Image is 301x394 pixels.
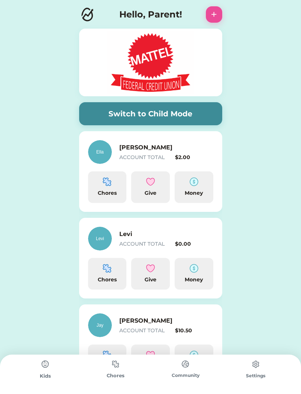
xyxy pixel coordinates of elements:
[119,327,172,335] div: ACCOUNT TOTAL
[134,276,167,284] div: Give
[146,177,155,186] img: interface-favorite-heart--reward-social-rating-media-heart-it-like-favorite-love.svg
[38,357,53,372] img: type%3Dchores%2C%20state%3Ddefault.svg
[206,6,222,23] button: +
[81,372,151,380] div: Chores
[221,372,291,379] div: Settings
[175,240,213,248] div: $0.00
[134,189,167,197] div: Give
[175,154,213,161] div: $2.00
[103,351,111,359] img: programming-module-puzzle-1--code-puzzle-module-programming-plugin-piece.svg
[103,177,111,186] img: programming-module-puzzle-1--code-puzzle-module-programming-plugin-piece.svg
[190,351,198,359] img: money-cash-dollar-coin--accounting-billing-payment-cash-coin-currency-money-finance.svg
[108,357,123,371] img: type%3Dchores%2C%20state%3Ddefault.svg
[10,372,81,380] div: Kids
[190,177,198,186] img: money-cash-dollar-coin--accounting-billing-payment-cash-coin-currency-money-finance.svg
[119,143,194,152] h6: [PERSON_NAME]
[119,230,194,239] h6: Levi
[146,351,155,359] img: interface-favorite-heart--reward-social-rating-media-heart-it-like-favorite-love.svg
[175,327,213,335] div: $10.50
[178,357,193,371] img: type%3Dchores%2C%20state%3Ddefault.svg
[98,31,203,94] img: Mattel-Federal-Credit-Union-logo-scaled.png
[79,6,96,23] img: Logo.svg
[178,276,210,284] div: Money
[119,240,172,248] div: ACCOUNT TOTAL
[119,8,182,21] h4: Hello, Parent!
[91,189,124,197] div: Chores
[178,189,210,197] div: Money
[119,154,172,161] div: ACCOUNT TOTAL
[190,264,198,273] img: money-cash-dollar-coin--accounting-billing-payment-cash-coin-currency-money-finance.svg
[248,357,263,372] img: type%3Dchores%2C%20state%3Ddefault.svg
[79,102,222,125] button: Switch to Child Mode
[146,264,155,273] img: interface-favorite-heart--reward-social-rating-media-heart-it-like-favorite-love.svg
[150,372,221,379] div: Community
[103,264,111,273] img: programming-module-puzzle-1--code-puzzle-module-programming-plugin-piece.svg
[91,276,124,284] div: Chores
[119,316,194,325] h6: [PERSON_NAME]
